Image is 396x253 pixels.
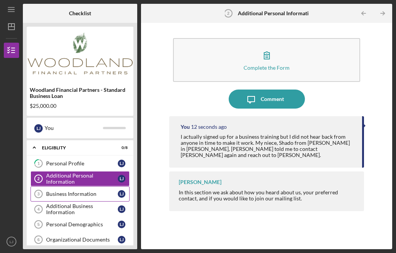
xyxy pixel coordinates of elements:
b: Checklist [69,10,91,16]
div: You [181,124,190,130]
a: 3Business InformationLJ [30,186,130,202]
div: Additional Personal Information [46,173,118,185]
time: 2025-10-04 22:28 [191,124,227,130]
tspan: 3 [37,192,40,196]
div: L J [118,236,125,243]
div: Comment [261,90,284,109]
div: Personal Profile [46,160,118,167]
a: 2Additional Personal InformationLJ [30,171,130,186]
button: LJ [4,234,19,249]
tspan: 6 [37,237,40,242]
tspan: 2 [227,11,229,16]
div: You [45,122,103,135]
button: Comment [229,90,305,109]
div: $25,000.00 [30,103,130,109]
div: I actually signed up for a business training but I did not hear back from anyone in time to make ... [181,134,354,158]
a: 4Additional Business InformationLJ [30,202,130,217]
div: Business Information [46,191,118,197]
div: L J [118,160,125,167]
div: L J [118,190,125,198]
div: L J [34,124,43,133]
tspan: 1 [37,161,40,166]
b: Additional Personal Information [238,10,315,16]
tspan: 5 [37,222,40,227]
div: L J [118,175,125,183]
div: Personal Demographics [46,221,118,227]
div: In this section we ask about how you heard about us, your preferred contact, and if you would lik... [179,189,356,202]
tspan: 4 [37,207,40,211]
div: Eligiblity [42,146,109,150]
a: 5Personal DemographicsLJ [30,217,130,232]
text: LJ [10,240,13,244]
div: Organizational Documents [46,237,118,243]
div: L J [118,205,125,213]
img: Product logo [27,30,133,76]
div: Additional Business Information [46,203,118,215]
div: [PERSON_NAME] [179,179,221,185]
div: L J [118,221,125,228]
div: Complete the Form [244,65,290,70]
tspan: 2 [37,176,40,181]
div: 0 / 8 [114,146,128,150]
a: 1Personal ProfileLJ [30,156,130,171]
a: 6Organizational DocumentsLJ [30,232,130,247]
button: Complete the Form [173,38,360,82]
div: Woodland Financial Partners - Standard Business Loan [30,87,130,99]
